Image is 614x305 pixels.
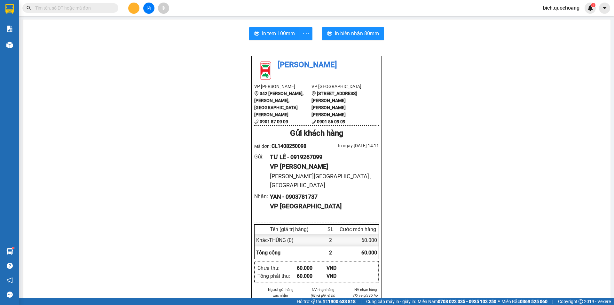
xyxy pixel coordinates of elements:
[146,6,151,10] span: file-add
[12,247,14,249] sup: 1
[158,3,169,14] button: aim
[249,27,300,40] button: printerIn tem 100mm
[262,29,295,37] span: In tem 100mm
[327,264,356,272] div: VND
[311,119,316,124] span: phone
[579,299,583,304] span: copyright
[254,59,277,81] img: logo.jpg
[254,91,259,96] span: environment
[592,3,594,7] span: 1
[366,298,416,305] span: Cung cấp máy in - giấy in:
[300,27,312,40] button: more
[591,3,595,7] sup: 1
[311,91,357,117] b: [STREET_ADDRESS][PERSON_NAME][PERSON_NAME][PERSON_NAME]
[310,287,337,293] li: NV nhận hàng
[311,83,369,90] li: VP [GEOGRAPHIC_DATA]
[256,226,322,232] div: Tên (giá trị hàng)
[300,30,312,38] span: more
[260,119,288,124] b: 0901 87 09 09
[311,293,335,303] i: (Kí và ghi rõ họ tên)
[35,4,111,12] input: Tìm tên, số ĐT hoặc mã đơn
[438,299,496,304] strong: 0708 023 035 - 0935 103 250
[335,29,379,37] span: In biên nhận 80mm
[254,83,311,90] li: VP [PERSON_NAME]
[254,142,317,150] div: Mã đơn:
[161,6,166,10] span: aim
[311,91,316,96] span: environment
[317,142,379,149] div: In ngày: [DATE] 14:11
[254,31,259,37] span: printer
[501,298,547,305] span: Miền Bắc
[327,272,356,280] div: VND
[270,162,374,172] div: VP [PERSON_NAME]
[132,6,136,10] span: plus
[254,127,379,140] div: Gửi khách hàng
[6,42,13,48] img: warehouse-icon
[270,192,374,201] div: YAN - 0903781737
[254,59,379,71] li: [PERSON_NAME]
[270,172,374,190] div: [PERSON_NAME][GEOGRAPHIC_DATA] , [GEOGRAPHIC_DATA]
[256,250,280,256] span: Tổng cộng
[270,201,374,211] div: VP [GEOGRAPHIC_DATA]
[7,292,13,298] span: message
[254,91,303,117] b: 342 [PERSON_NAME], [PERSON_NAME], [GEOGRAPHIC_DATA][PERSON_NAME]
[538,4,585,12] span: bich.quochoang
[143,3,154,14] button: file-add
[6,26,13,32] img: solution-icon
[498,300,500,303] span: ⚪️
[267,287,294,298] li: Người gửi hàng xác nhận
[256,237,294,243] span: Khác - THÙNG (0)
[360,298,361,305] span: |
[418,298,496,305] span: Miền Nam
[254,192,270,200] div: Nhận :
[254,119,259,124] span: phone
[602,5,608,11] span: caret-down
[7,263,13,269] span: question-circle
[272,143,306,149] span: CL1408250098
[587,5,593,11] img: icon-new-feature
[329,250,332,256] span: 2
[27,6,31,10] span: search
[297,264,327,272] div: 60.000
[270,153,374,162] div: TƯ LÊ - 0919267099
[6,248,13,255] img: warehouse-icon
[128,3,139,14] button: plus
[337,234,379,246] div: 60.000
[5,4,14,14] img: logo-vxr
[352,287,379,293] li: NV nhận hàng
[257,264,297,272] div: Chưa thu :
[520,299,547,304] strong: 0369 525 060
[361,250,377,256] span: 60.000
[297,272,327,280] div: 60.000
[324,234,337,246] div: 2
[257,272,297,280] div: Tổng phải thu :
[297,298,356,305] span: Hỗ trợ kỹ thuật:
[317,119,345,124] b: 0901 86 09 09
[353,293,378,303] i: (Kí và ghi rõ họ tên)
[327,31,332,37] span: printer
[326,226,335,232] div: SL
[7,277,13,283] span: notification
[328,299,356,304] strong: 1900 633 818
[339,226,377,232] div: Cước món hàng
[599,3,610,14] button: caret-down
[322,27,384,40] button: printerIn biên nhận 80mm
[254,153,270,161] div: Gửi :
[552,298,553,305] span: |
